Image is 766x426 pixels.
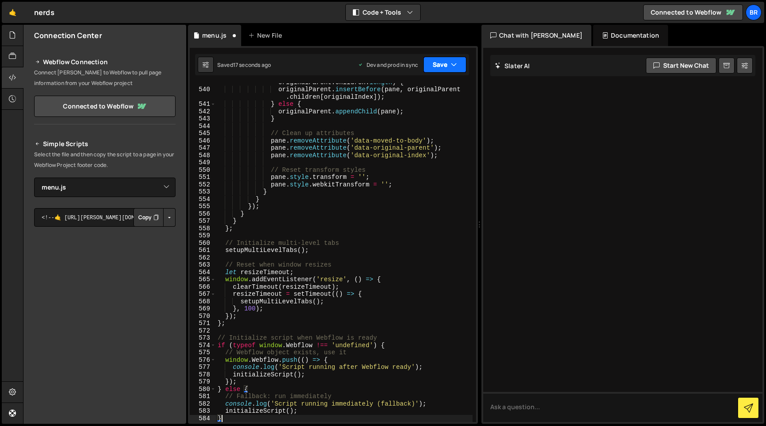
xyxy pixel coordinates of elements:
[495,62,530,70] h2: Slater AI
[34,31,102,40] h2: Connection Center
[190,371,216,379] div: 578
[190,290,216,298] div: 567
[34,241,176,321] iframe: YouTube video player
[190,225,216,232] div: 558
[34,327,176,407] iframe: YouTube video player
[190,320,216,327] div: 571
[190,188,216,196] div: 553
[190,407,216,415] div: 583
[34,139,176,149] h2: Simple Scripts
[190,364,216,371] div: 577
[190,349,216,356] div: 575
[34,67,176,89] p: Connect [PERSON_NAME] to Webflow to pull page information from your Webflow project
[190,313,216,320] div: 570
[190,86,216,101] div: 540
[190,247,216,254] div: 561
[190,159,216,167] div: 549
[133,208,164,227] button: Copy
[190,342,216,349] div: 574
[190,123,216,130] div: 544
[346,4,420,20] button: Code + Tools
[190,269,216,276] div: 564
[233,61,271,69] div: 17 seconds ago
[190,415,216,422] div: 584
[190,217,216,225] div: 557
[190,356,216,364] div: 576
[190,378,216,386] div: 579
[190,101,216,108] div: 541
[190,181,216,189] div: 552
[34,57,176,67] h2: Webflow Connection
[190,240,216,247] div: 560
[190,210,216,218] div: 556
[190,327,216,335] div: 572
[643,4,743,20] a: Connected to Webflow
[190,167,216,174] div: 550
[202,31,227,40] div: menu.js
[481,25,591,46] div: Chat with [PERSON_NAME]
[190,137,216,145] div: 546
[190,144,216,152] div: 547
[190,152,216,159] div: 548
[190,232,216,240] div: 559
[217,61,271,69] div: Saved
[646,58,716,74] button: Start new chat
[190,261,216,269] div: 563
[423,57,466,73] button: Save
[746,4,762,20] a: br
[190,115,216,123] div: 543
[2,2,23,23] a: 🤙
[190,254,216,262] div: 562
[190,334,216,342] div: 573
[34,96,176,117] a: Connected to Webflow
[190,400,216,408] div: 582
[34,149,176,170] p: Select the file and then copy the script to a page in your Webflow Project footer code.
[190,108,216,116] div: 542
[190,283,216,291] div: 566
[190,305,216,313] div: 569
[190,174,216,181] div: 551
[34,208,176,227] textarea: <!--🤙 [URL][PERSON_NAME][DOMAIN_NAME]> <script>document.addEventListener("DOMContentLoaded", func...
[133,208,176,227] div: Button group with nested dropdown
[34,7,55,18] div: nerds
[190,130,216,137] div: 545
[190,203,216,210] div: 555
[593,25,668,46] div: Documentation
[248,31,285,40] div: New File
[190,276,216,283] div: 565
[358,61,418,69] div: Dev and prod in sync
[190,393,216,400] div: 581
[190,386,216,393] div: 580
[190,298,216,306] div: 568
[190,196,216,203] div: 554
